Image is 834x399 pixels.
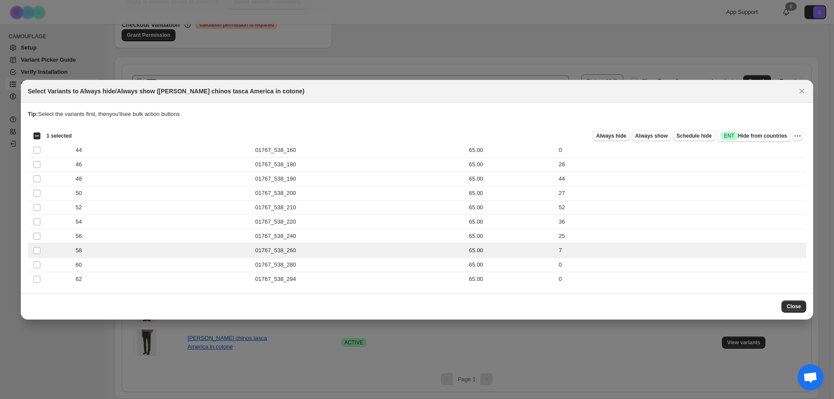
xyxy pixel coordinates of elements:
button: SuccessENTHide from countries [717,130,791,142]
span: 54 [76,218,86,226]
td: 65.00 [467,143,556,157]
td: 26 [556,157,806,171]
span: 48 [76,175,86,183]
td: 65.00 [467,200,556,214]
span: 50 [76,189,86,198]
td: 27 [556,186,806,200]
span: 58 [76,246,86,255]
td: 01767_538_280 [253,257,467,272]
td: 01767_538_200 [253,186,467,200]
td: 25 [556,229,806,243]
button: Close [796,85,808,97]
td: 01767_538_220 [253,214,467,229]
td: 65.00 [467,214,556,229]
td: 01767_538_190 [253,171,467,186]
td: 65.00 [467,229,556,243]
strong: Tip: [28,111,38,117]
span: 46 [76,160,86,169]
td: 0 [556,143,806,157]
td: 01767_538_294 [253,272,467,286]
button: Schedule hide [673,131,715,141]
td: 7 [556,243,806,257]
span: 1 selected [46,132,72,139]
button: Always show [632,131,671,141]
span: 52 [76,203,86,212]
td: 65.00 [467,243,556,257]
span: Always hide [596,132,626,139]
td: 65.00 [467,171,556,186]
div: Aprire la chat [798,364,824,390]
span: 62 [76,275,86,284]
td: 01767_538_180 [253,157,467,171]
p: Select the variants first, then you'll see bulk action buttons [28,110,806,119]
span: Schedule hide [676,132,712,139]
td: 01767_538_160 [253,143,467,157]
td: 36 [556,214,806,229]
td: 01767_538_240 [253,229,467,243]
td: 01767_538_210 [253,200,467,214]
button: More actions [792,131,803,141]
button: Close [781,300,806,313]
td: 44 [556,171,806,186]
td: 65.00 [467,157,556,171]
td: 65.00 [467,257,556,272]
span: Close [787,303,801,310]
td: 01767_538_260 [253,243,467,257]
td: 0 [556,272,806,286]
button: Always hide [593,131,630,141]
span: Always show [635,132,668,139]
span: ENT [724,132,735,139]
span: Hide from countries [721,132,787,140]
td: 52 [556,200,806,214]
span: 60 [76,261,86,269]
td: 65.00 [467,272,556,286]
span: 44 [76,146,86,155]
td: 65.00 [467,186,556,200]
td: 0 [556,257,806,272]
span: 56 [76,232,86,241]
h2: Select Variants to Always hide/Always show ([PERSON_NAME] chinos tasca America in cotone) [28,87,304,96]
